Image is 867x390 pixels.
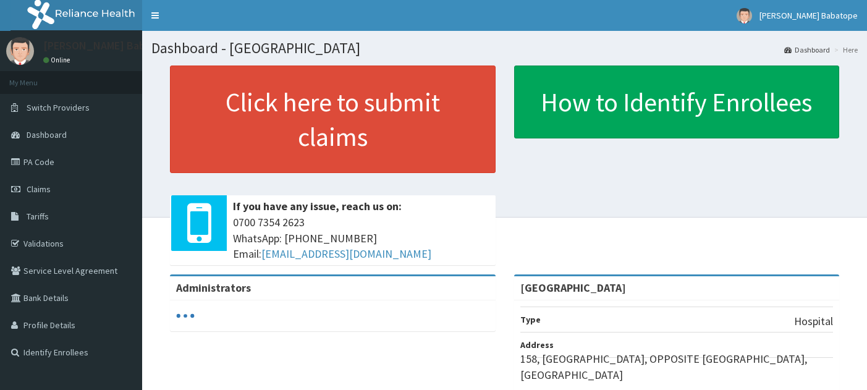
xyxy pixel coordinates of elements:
[520,281,626,295] strong: [GEOGRAPHIC_DATA]
[151,40,858,56] h1: Dashboard - [GEOGRAPHIC_DATA]
[27,102,90,113] span: Switch Providers
[737,8,752,23] img: User Image
[514,66,840,138] a: How to Identify Enrollees
[520,339,554,350] b: Address
[520,351,834,383] p: 158, [GEOGRAPHIC_DATA], OPPOSITE [GEOGRAPHIC_DATA], [GEOGRAPHIC_DATA]
[43,40,174,51] p: [PERSON_NAME] Babatope
[176,281,251,295] b: Administrators
[784,45,830,55] a: Dashboard
[27,211,49,222] span: Tariffs
[233,214,489,262] span: 0700 7354 2623 WhatsApp: [PHONE_NUMBER] Email:
[261,247,431,261] a: [EMAIL_ADDRESS][DOMAIN_NAME]
[233,199,402,213] b: If you have any issue, reach us on:
[176,307,195,325] svg: audio-loading
[831,45,858,55] li: Here
[43,56,73,64] a: Online
[6,37,34,65] img: User Image
[170,66,496,173] a: Click here to submit claims
[759,10,858,21] span: [PERSON_NAME] Babatope
[520,314,541,325] b: Type
[27,184,51,195] span: Claims
[27,129,67,140] span: Dashboard
[794,313,833,329] p: Hospital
